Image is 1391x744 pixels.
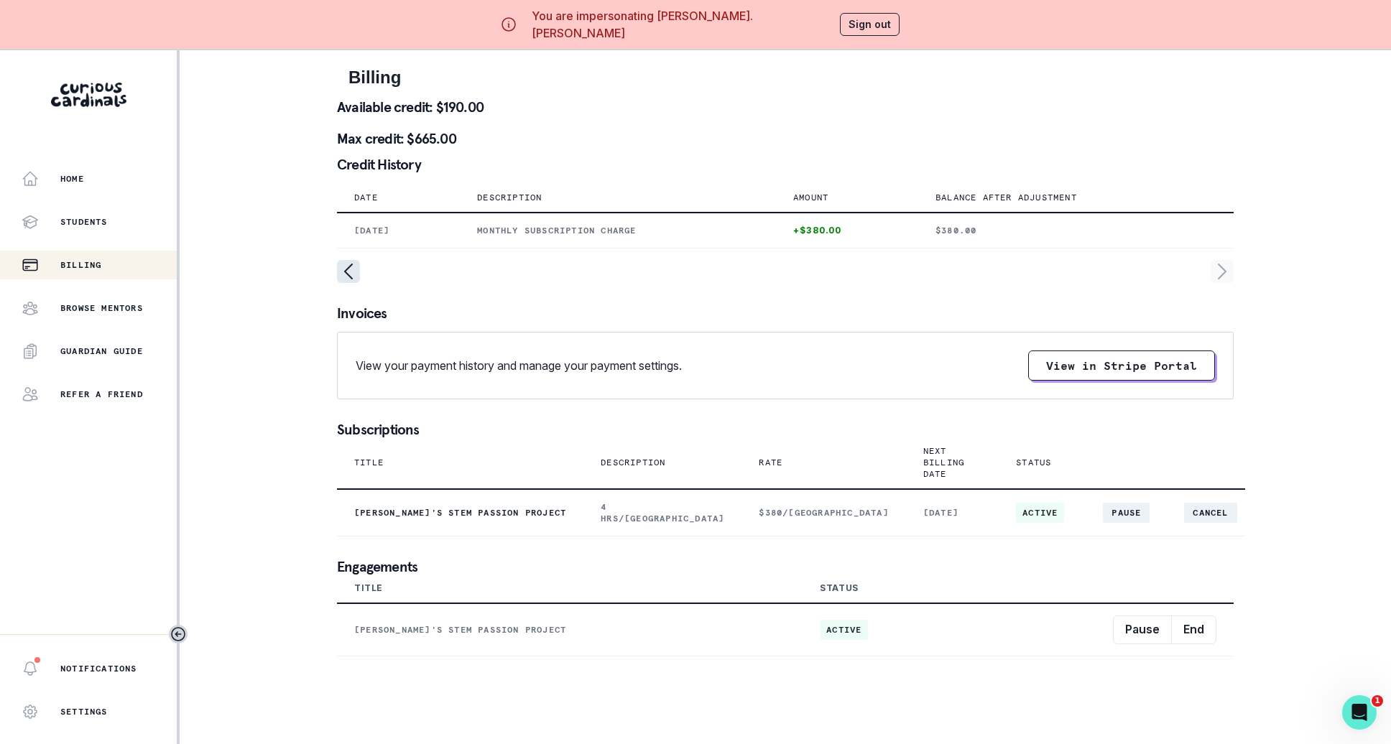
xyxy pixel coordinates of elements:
p: View your payment history and manage your payment settings. [356,357,682,374]
div: Status [820,582,859,594]
p: $380/[GEOGRAPHIC_DATA] [759,507,888,519]
img: Curious Cardinals Logo [51,83,126,107]
p: Rate [759,457,782,468]
p: [DATE] [354,225,443,236]
p: Date [354,192,378,203]
svg: page left [337,260,360,283]
p: Description [477,192,542,203]
iframe: Intercom live chat [1342,695,1377,730]
button: View in Stripe Portal [1028,350,1215,381]
h2: Billing [348,68,1222,88]
p: Students [60,216,108,228]
button: Toggle sidebar [169,625,188,643]
button: Sign out [840,13,900,36]
p: Amount [793,192,828,203]
div: Title [354,582,383,594]
p: Title [354,457,384,468]
p: Available credit: $190.00 [337,100,1234,114]
p: Next Billing Date [923,445,964,480]
button: End [1171,615,1216,644]
p: +$380.00 [793,225,901,236]
p: Description [601,457,665,468]
p: Refer a friend [60,389,143,400]
p: Subscriptions [337,422,1234,437]
span: active [820,620,868,640]
p: [PERSON_NAME]'s STEM Passion Project [354,507,566,519]
p: Guardian Guide [60,345,143,357]
p: $380.00 [935,225,1216,236]
button: Pause [1113,615,1172,644]
p: Home [60,173,84,185]
p: Credit History [337,157,1234,172]
p: Status [1016,457,1051,468]
p: Max credit: $665.00 [337,131,1234,146]
p: [DATE] [923,507,981,519]
button: Cancel [1184,503,1237,523]
p: Monthly subscription charge [477,225,759,236]
p: Balance after adjustment [935,192,1077,203]
svg: page right [1211,260,1234,283]
p: Browse Mentors [60,302,143,314]
p: 4 HRS/[GEOGRAPHIC_DATA] [601,501,724,524]
p: Settings [60,706,108,717]
p: Invoices [337,306,1234,320]
p: Billing [60,259,101,271]
p: Engagements [337,559,1234,574]
p: Notifications [60,663,137,674]
button: Pause [1103,503,1150,523]
span: ACTIVE [1016,503,1064,523]
p: You are impersonating [PERSON_NAME].[PERSON_NAME] [532,7,834,42]
span: 1 [1372,695,1383,707]
p: [PERSON_NAME]'s STEM Passion Project [354,624,785,636]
